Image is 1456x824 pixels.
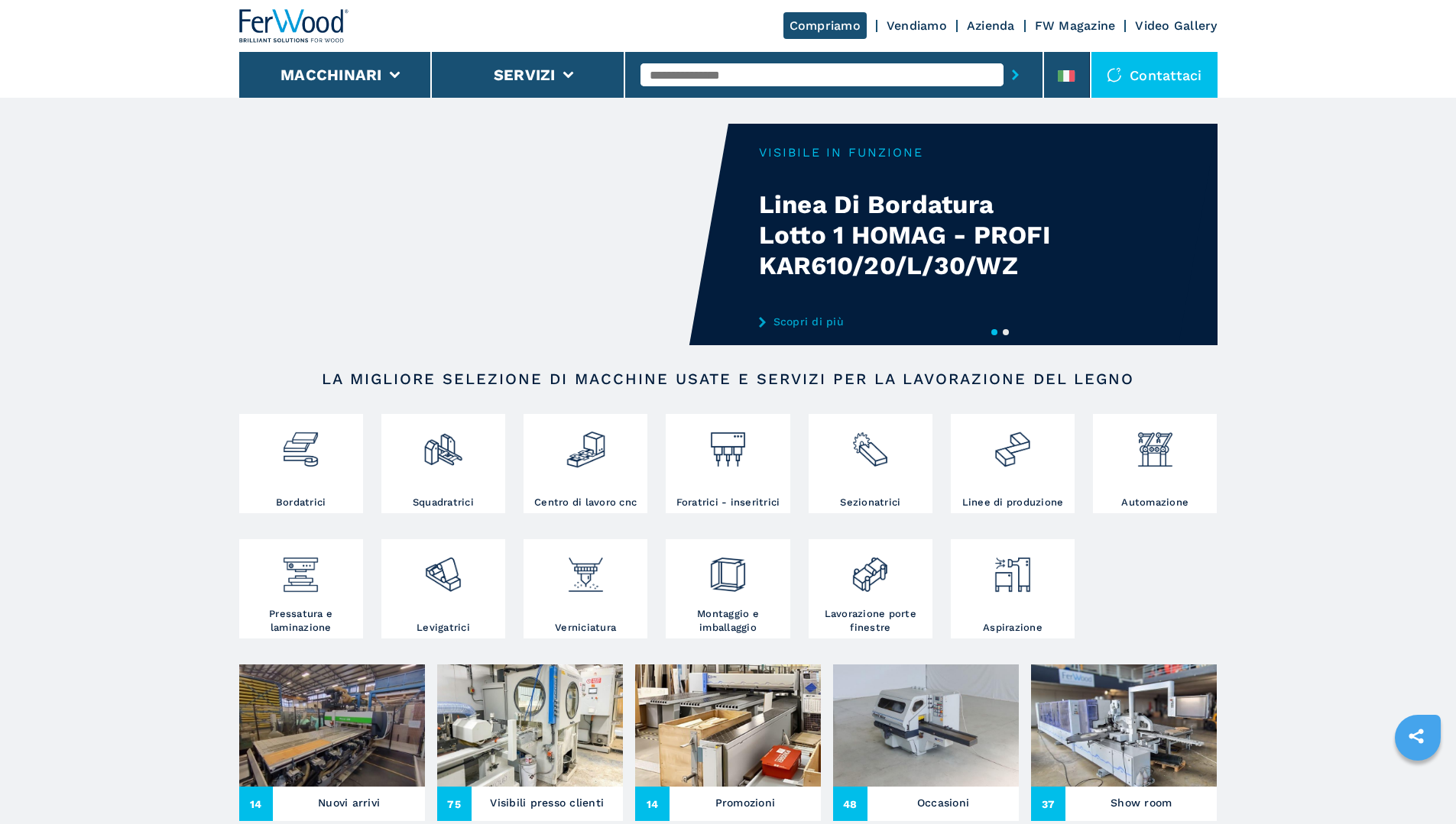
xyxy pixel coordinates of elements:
a: Vendiamo [887,18,947,33]
h3: Bordatrici [276,496,326,509]
a: Levigatrici [381,539,505,638]
button: 2 [1003,329,1009,335]
a: Show room37Show room [1031,664,1217,821]
img: linee_di_produzione_2.png [992,418,1033,470]
span: 37 [1031,787,1065,821]
a: Video Gallery [1135,18,1217,33]
video: Your browser does not support the video tag. [239,124,728,345]
a: Automazione [1093,414,1217,513]
a: Linee di produzione [951,414,1075,513]
a: Occasioni48Occasioni [833,664,1019,821]
h3: Levigatrici [417,621,470,635]
a: Montaggio e imballaggio [666,539,790,638]
a: Centro di lavoro cnc [524,414,647,513]
span: 75 [437,787,472,821]
img: squadratrici_2.png [423,418,463,470]
img: Visibili presso clienti [437,664,623,787]
h3: Montaggio e imballaggio [670,607,786,635]
img: verniciatura_1.png [566,543,606,595]
a: Pressatura e laminazione [239,539,363,638]
img: foratrici_inseritrici_2.png [708,418,748,470]
a: Nuovi arrivi14Nuovi arrivi [239,664,425,821]
a: sharethis [1397,717,1435,755]
iframe: Chat [1391,755,1445,813]
img: Nuovi arrivi [239,664,425,787]
h3: Pressatura e laminazione [243,607,359,635]
a: Squadratrici [381,414,505,513]
h3: Lavorazione porte finestre [812,607,929,635]
img: Show room [1031,664,1217,787]
img: centro_di_lavoro_cnc_2.png [566,418,606,470]
h3: Occasioni [917,792,969,813]
span: 14 [635,787,670,821]
img: aspirazione_1.png [992,543,1033,595]
h3: Verniciatura [555,621,616,635]
h3: Show room [1111,792,1172,813]
a: FW Magazine [1035,18,1116,33]
a: Foratrici - inseritrici [666,414,790,513]
span: 48 [833,787,867,821]
img: sezionatrici_2.png [850,418,890,470]
div: Contattaci [1091,52,1218,98]
h3: Squadratrici [413,496,474,509]
h3: Automazione [1121,496,1188,509]
img: Contattaci [1107,67,1122,82]
img: automazione.png [1135,418,1176,470]
button: Servizi [494,66,556,84]
h2: LA MIGLIORE SELEZIONE DI MACCHINE USATE E SERVIZI PER LA LAVORAZIONE DEL LEGNO [288,370,1169,388]
button: submit-button [1004,57,1027,92]
button: 1 [991,329,997,335]
h3: Linee di produzione [962,496,1064,509]
a: Sezionatrici [809,414,932,513]
img: bordatrici_1.png [280,418,321,470]
h3: Nuovi arrivi [318,792,380,813]
img: Occasioni [833,664,1019,787]
a: Scopri di più [759,315,1059,328]
img: montaggio_imballaggio_2.png [708,543,748,595]
h3: Centro di lavoro cnc [534,496,637,509]
a: Visibili presso clienti75Visibili presso clienti [437,664,623,821]
a: Azienda [967,18,1015,33]
a: Promozioni14Promozioni [635,664,821,821]
img: Promozioni [635,664,821,787]
a: Bordatrici [239,414,363,513]
a: Lavorazione porte finestre [809,539,932,638]
span: 14 [239,787,274,821]
a: Compriamo [783,12,867,39]
h3: Aspirazione [983,621,1043,635]
a: Verniciatura [524,539,647,638]
h3: Promozioni [715,792,776,813]
h3: Visibili presso clienti [490,792,604,813]
button: Macchinari [280,66,382,84]
img: levigatrici_2.png [423,543,463,595]
img: Ferwood [239,9,349,43]
a: Aspirazione [951,539,1075,638]
img: pressa-strettoia.png [280,543,321,595]
img: lavorazione_porte_finestre_2.png [850,543,890,595]
h3: Sezionatrici [840,496,900,509]
h3: Foratrici - inseritrici [676,496,780,509]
